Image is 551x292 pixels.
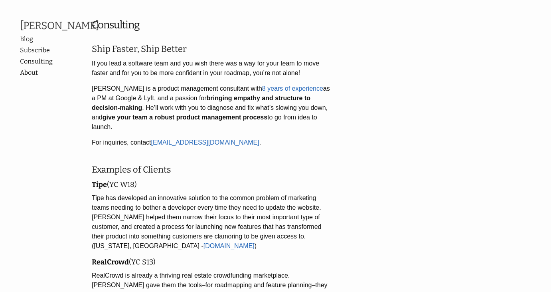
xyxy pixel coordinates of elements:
[92,138,331,157] p: For inquiries, contact .
[151,139,259,146] a: [EMAIL_ADDRESS][DOMAIN_NAME]
[92,20,331,30] h1: Consulting
[20,68,92,77] a: About
[92,42,331,56] h2: Ship Faster, Ship Better
[92,59,331,78] p: If you lead a software team and you wish there was a way for your team to move faster and for you...
[92,193,331,251] p: Tipe has developed an innovative solution to the common problem of marketing teams needing to bot...
[92,179,331,190] h3: (YC W18)
[203,242,255,249] a: [DOMAIN_NAME]
[20,20,92,32] a: [PERSON_NAME]
[262,85,323,92] a: 8 years of experience
[92,84,331,132] p: [PERSON_NAME] is a product management consultant with as a PM at Google & Lyft, and a passion for...
[92,257,331,268] h3: (YC S13)
[20,57,84,66] a: Consulting
[20,46,84,55] a: Subscribe
[103,114,267,121] strong: give your team a robust product management process
[92,258,129,266] strong: RealCrowd
[92,180,107,189] strong: Tipe
[20,34,84,44] a: Blog
[92,163,331,176] h2: Examples of Clients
